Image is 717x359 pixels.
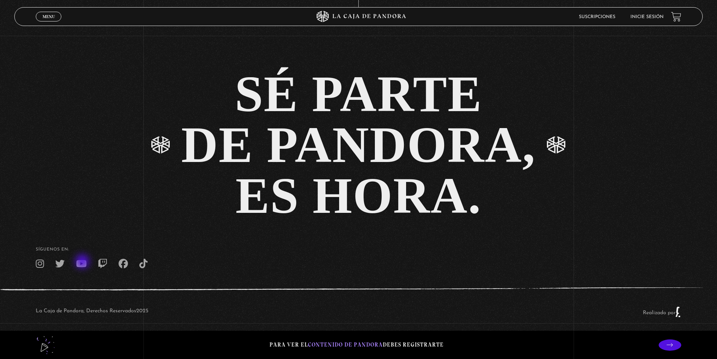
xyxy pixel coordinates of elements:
span: Cerrar [40,21,58,26]
a: Realizado por [643,310,681,316]
p: Para ver el debes registrarte [269,340,444,350]
span: Menu [43,14,55,19]
a: Suscripciones [579,15,615,19]
p: La Caja de Pandora, Derechos Reservados 2025 [36,306,148,318]
a: Inicie sesión [630,15,664,19]
span: contenido de Pandora [308,341,383,348]
h4: SÍguenos en: [36,247,681,252]
a: View your shopping cart [671,12,681,22]
div: SÉ PARTE DE PANDORA, ES HORA. [181,69,536,221]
